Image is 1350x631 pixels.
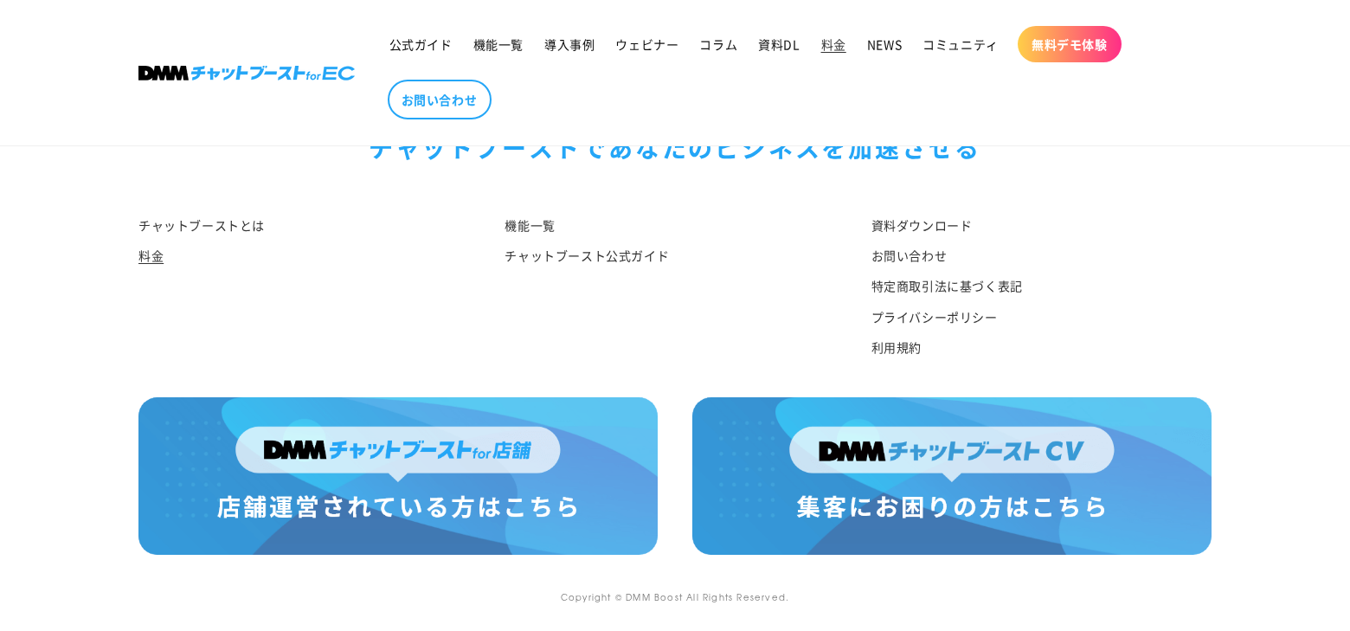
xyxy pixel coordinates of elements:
[871,271,1023,301] a: 特定商取引法に基づく表記
[138,215,265,241] a: チャットブーストとは
[867,36,902,52] span: NEWS
[402,92,478,107] span: お問い合わせ
[871,302,998,332] a: プライバシーポリシー
[138,397,658,555] img: 店舗運営されている方はこちら
[505,215,555,241] a: 機能一覧
[138,126,1212,169] div: チャットブーストで あなたのビジネスを加速させる
[821,36,846,52] span: 料金
[463,26,534,62] a: 機能一覧
[388,80,492,119] a: お問い合わせ
[138,241,164,271] a: 料金
[758,36,800,52] span: 資料DL
[912,26,1009,62] a: コミュニティ
[692,397,1212,555] img: 集客にお困りの方はこちら
[689,26,748,62] a: コラム
[922,36,999,52] span: コミュニティ
[605,26,689,62] a: ウェビナー
[748,26,810,62] a: 資料DL
[389,36,453,52] span: 公式ガイド
[871,215,973,241] a: 資料ダウンロード
[505,241,669,271] a: チャットブースト公式ガイド
[615,36,678,52] span: ウェビナー
[871,332,922,363] a: 利用規約
[699,36,737,52] span: コラム
[138,66,355,80] img: 株式会社DMM Boost
[1032,36,1108,52] span: 無料デモ体験
[534,26,605,62] a: 導入事例
[379,26,463,62] a: 公式ガイド
[811,26,857,62] a: 料金
[473,36,524,52] span: 機能一覧
[1018,26,1122,62] a: 無料デモ体験
[544,36,595,52] span: 導入事例
[561,590,789,603] small: Copyright © DMM Boost All Rights Reserved.
[871,241,948,271] a: お問い合わせ
[857,26,912,62] a: NEWS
